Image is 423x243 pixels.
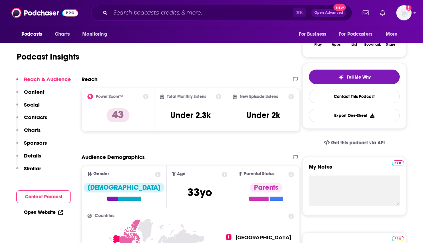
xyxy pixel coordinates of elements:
h2: Total Monthly Listens [167,94,206,99]
span: New [333,4,346,11]
p: Charts [24,127,41,133]
a: Show notifications dropdown [377,7,388,19]
button: Contacts [16,114,47,127]
img: tell me why sparkle [338,74,344,80]
button: tell me why sparkleTell Me Why [309,70,400,84]
button: Reach & Audience [16,76,71,89]
button: Open AdvancedNew [311,9,346,17]
a: Open Website [24,209,63,215]
a: Pro website [392,159,404,166]
div: List [352,43,357,47]
span: Age [177,172,186,176]
span: Gender [93,172,109,176]
span: 33 yo [187,186,212,199]
p: Social [24,101,40,108]
div: Parents [250,183,282,192]
h3: Under 2.3k [170,110,211,120]
a: Get this podcast via API [318,134,390,151]
h2: Power Score™ [96,94,123,99]
img: Podchaser Pro [392,160,404,166]
p: Contacts [24,114,47,120]
span: Tell Me Why [347,74,371,80]
h2: Audience Demographics [82,154,145,160]
div: Search podcasts, credits, & more... [91,5,352,21]
input: Search podcasts, credits, & more... [110,7,293,18]
button: open menu [294,28,335,41]
a: Charts [50,28,74,41]
button: open menu [335,28,382,41]
button: Charts [16,127,41,139]
span: Get this podcast via API [331,140,385,146]
div: Bookmark [364,43,381,47]
span: 1 [226,234,231,240]
span: Charts [55,29,70,39]
p: Similar [24,165,41,172]
button: Contact Podcast [16,190,71,203]
div: Share [386,43,395,47]
span: Logged in as mirandamaldonado [396,5,412,20]
button: open menu [17,28,51,41]
p: 43 [107,108,129,122]
button: open menu [381,28,406,41]
p: Reach & Audience [24,76,71,82]
button: open menu [77,28,116,41]
span: Parental Status [244,172,274,176]
span: Open Advanced [314,11,343,15]
span: More [386,29,398,39]
label: My Notes [309,163,400,175]
img: Podchaser Pro [392,236,404,241]
span: ⌘ K [293,8,306,17]
button: Sponsors [16,139,47,152]
span: Countries [95,214,115,218]
a: Show notifications dropdown [360,7,372,19]
a: Contact This Podcast [309,90,400,103]
div: Apps [332,43,341,47]
span: Podcasts [22,29,42,39]
button: Details [16,152,41,165]
p: Details [24,152,41,159]
button: Social [16,101,40,114]
h3: Under 2k [246,110,280,120]
button: Show profile menu [396,5,412,20]
div: [DEMOGRAPHIC_DATA] [84,183,164,192]
img: User Profile [396,5,412,20]
span: Monitoring [82,29,107,39]
a: Pro website [392,235,404,241]
img: Podchaser - Follow, Share and Rate Podcasts [11,6,78,19]
button: Similar [16,165,41,178]
h2: New Episode Listens [240,94,278,99]
p: Sponsors [24,139,47,146]
h2: Reach [82,76,98,82]
p: Content [24,89,44,95]
h1: Podcast Insights [17,52,79,62]
button: Content [16,89,44,101]
button: Export One-Sheet [309,109,400,122]
svg: Add a profile image [406,5,412,11]
span: For Business [299,29,326,39]
div: Play [314,43,322,47]
span: For Podcasters [339,29,372,39]
span: [GEOGRAPHIC_DATA] [236,234,291,241]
